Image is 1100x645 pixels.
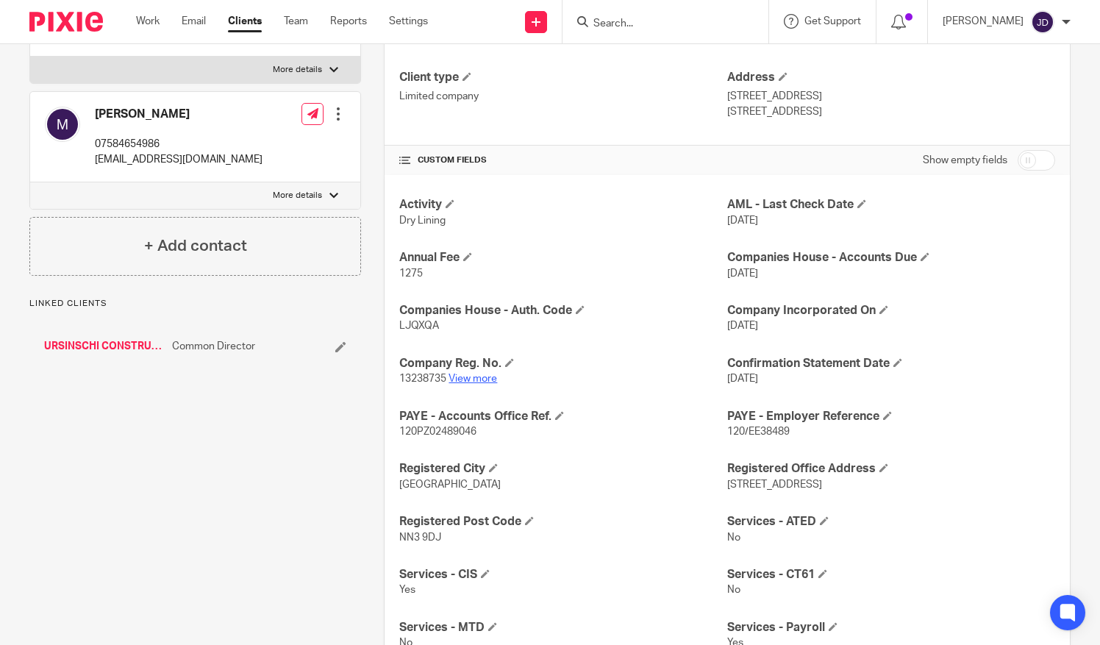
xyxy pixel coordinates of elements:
[95,107,262,122] h4: [PERSON_NAME]
[95,137,262,152] p: 07584654986
[29,298,361,310] p: Linked clients
[273,64,322,76] p: More details
[399,514,727,530] h4: Registered Post Code
[399,215,446,226] span: Dry Lining
[727,70,1055,85] h4: Address
[727,268,758,279] span: [DATE]
[136,14,160,29] a: Work
[727,303,1055,318] h4: Company Incorporated On
[399,268,423,279] span: 1275
[727,374,758,384] span: [DATE]
[399,427,476,437] span: 120PZ02489046
[399,197,727,213] h4: Activity
[727,321,758,331] span: [DATE]
[727,461,1055,477] h4: Registered Office Address
[399,409,727,424] h4: PAYE - Accounts Office Ref.
[727,197,1055,213] h4: AML - Last Check Date
[727,250,1055,266] h4: Companies House - Accounts Due
[804,16,861,26] span: Get Support
[399,461,727,477] h4: Registered City
[727,532,740,543] span: No
[284,14,308,29] a: Team
[727,585,740,595] span: No
[399,532,441,543] span: NN3 9DJ
[399,250,727,266] h4: Annual Fee
[923,153,1007,168] label: Show empty fields
[449,374,497,384] a: View more
[399,154,727,166] h4: CUSTOM FIELDS
[727,215,758,226] span: [DATE]
[943,14,1024,29] p: [PERSON_NAME]
[727,104,1055,119] p: [STREET_ADDRESS]
[727,409,1055,424] h4: PAYE - Employer Reference
[399,321,439,331] span: LJQXQA
[1031,10,1054,34] img: svg%3E
[727,89,1055,104] p: [STREET_ADDRESS]
[727,620,1055,635] h4: Services - Payroll
[399,89,727,104] p: Limited company
[399,374,446,384] span: 13238735
[273,190,322,202] p: More details
[399,356,727,371] h4: Company Reg. No.
[95,152,262,167] p: [EMAIL_ADDRESS][DOMAIN_NAME]
[330,14,367,29] a: Reports
[399,567,727,582] h4: Services - CIS
[29,12,103,32] img: Pixie
[399,620,727,635] h4: Services - MTD
[727,356,1055,371] h4: Confirmation Statement Date
[399,70,727,85] h4: Client type
[399,585,415,595] span: Yes
[389,14,428,29] a: Settings
[727,480,822,490] span: [STREET_ADDRESS]
[44,339,165,354] a: URSINSCHI CONSTRUCTION LTD
[399,303,727,318] h4: Companies House - Auth. Code
[144,235,247,257] h4: + Add contact
[399,480,501,490] span: [GEOGRAPHIC_DATA]
[45,107,80,142] img: svg%3E
[727,567,1055,582] h4: Services - CT61
[727,427,790,437] span: 120/EE38489
[172,339,255,354] span: Common Director
[727,514,1055,530] h4: Services - ATED
[182,14,206,29] a: Email
[592,18,724,31] input: Search
[228,14,262,29] a: Clients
